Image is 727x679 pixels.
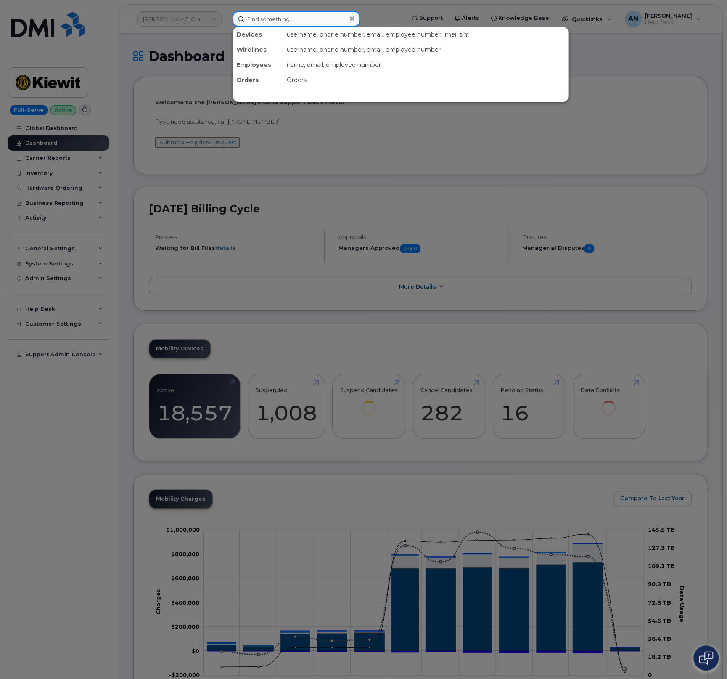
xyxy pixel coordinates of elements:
div: Employees [233,57,283,72]
div: Orders [233,72,283,88]
div: username, phone number, email, employee number [283,42,568,57]
div: Orders [283,72,568,88]
div: Wirelines [233,42,283,57]
div: Devices [233,27,283,42]
div: name, email, employee number [283,57,568,72]
div: username, phone number, email, employee number, imei, sim [283,27,568,42]
img: Open chat [699,651,713,665]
